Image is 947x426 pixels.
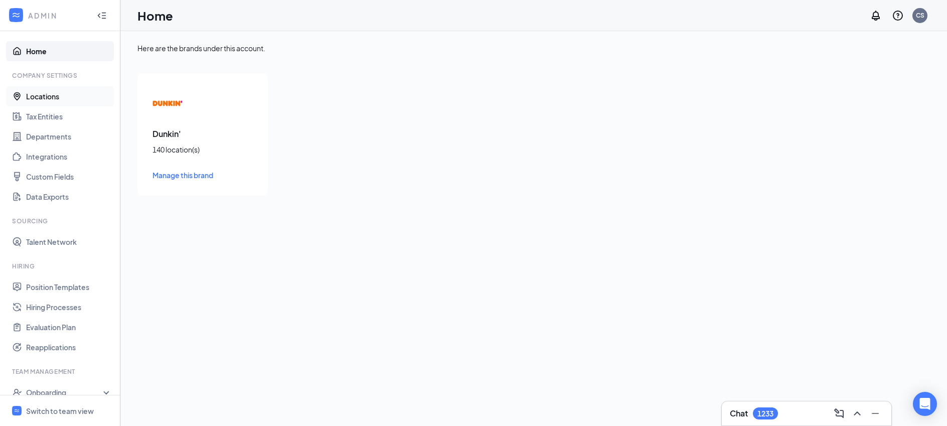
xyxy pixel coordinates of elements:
img: Dunkin' logo [152,88,183,118]
a: Talent Network [26,232,112,252]
a: Position Templates [26,277,112,297]
a: Reapplications [26,337,112,357]
a: Departments [26,126,112,147]
a: Tax Entities [26,106,112,126]
a: Data Exports [26,187,112,207]
div: Sourcing [12,217,110,225]
svg: ComposeMessage [833,407,845,419]
h3: Chat [730,408,748,419]
a: Evaluation Plan [26,317,112,337]
svg: Minimize [869,407,881,419]
button: Minimize [867,405,883,421]
div: ADMIN [28,11,88,21]
a: Locations [26,86,112,106]
svg: ChevronUp [851,407,863,419]
h1: Home [137,7,173,24]
button: ComposeMessage [831,405,847,421]
div: Switch to team view [26,406,94,416]
div: 1233 [757,409,773,418]
h3: Dunkin' [152,128,253,139]
a: Integrations [26,147,112,167]
a: Custom Fields [26,167,112,187]
div: Onboarding [26,387,103,397]
div: Here are the brands under this account. [137,43,930,53]
span: Manage this brand [152,171,213,180]
a: Hiring Processes [26,297,112,317]
div: Hiring [12,262,110,270]
svg: Collapse [97,11,107,21]
svg: UserCheck [12,387,22,397]
div: CS [916,11,924,20]
svg: WorkstreamLogo [14,407,20,414]
svg: Notifications [870,10,882,22]
svg: QuestionInfo [892,10,904,22]
div: 140 location(s) [152,145,253,155]
a: Manage this brand [152,170,253,181]
svg: WorkstreamLogo [11,10,21,20]
div: Company Settings [12,71,110,80]
div: Open Intercom Messenger [913,392,937,416]
button: ChevronUp [849,405,865,421]
div: Team Management [12,367,110,376]
a: Home [26,41,112,61]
